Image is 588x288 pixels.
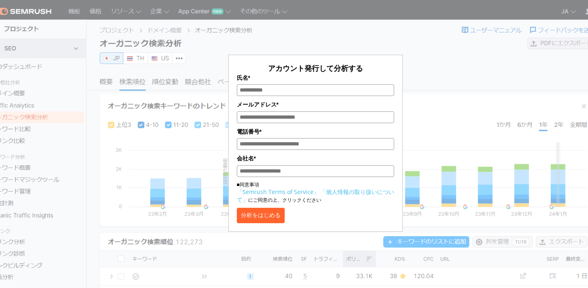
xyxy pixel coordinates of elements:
[237,188,319,196] a: 「Semrush Terms of Service」
[268,63,363,73] span: アカウント発行して分析する
[237,188,394,203] a: 「個人情報の取り扱いについて」
[237,127,394,136] label: 電話番号*
[237,181,394,204] p: ■同意事項 にご同意の上、クリックください
[237,100,394,109] label: メールアドレス*
[237,208,285,223] button: 分析をはじめる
